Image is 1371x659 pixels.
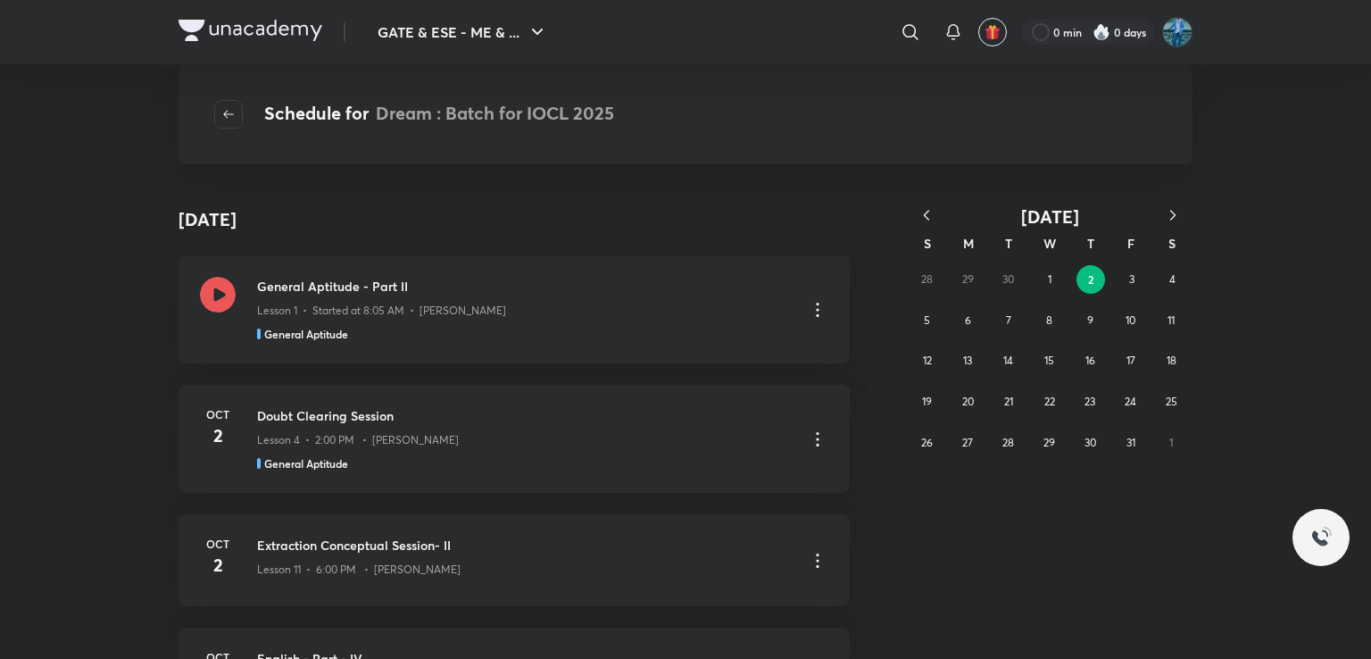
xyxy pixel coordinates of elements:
button: October 12, 2025 [913,346,942,375]
abbr: October 1, 2025 [1048,272,1051,286]
h3: Extraction Conceptual Session- II [257,536,793,555]
button: October 16, 2025 [1076,346,1104,375]
button: October 27, 2025 [953,429,982,457]
button: October 10, 2025 [1117,306,1145,335]
button: October 7, 2025 [994,306,1023,335]
abbr: October 22, 2025 [1044,395,1055,408]
button: October 8, 2025 [1035,306,1064,335]
img: ttu [1310,527,1332,548]
h6: Oct [200,536,236,552]
button: October 21, 2025 [994,388,1023,416]
abbr: Monday [963,235,974,252]
button: October 25, 2025 [1157,388,1185,416]
h4: [DATE] [179,206,237,233]
a: Oct2Extraction Conceptual Session- IILesson 11 • 6:00 PM • [PERSON_NAME] [179,514,850,606]
abbr: October 20, 2025 [962,395,974,408]
button: October 1, 2025 [1035,265,1064,294]
span: Dream : Batch for IOCL 2025 [376,101,614,125]
abbr: October 14, 2025 [1003,354,1013,367]
abbr: October 27, 2025 [962,436,973,449]
button: October 28, 2025 [994,429,1023,457]
button: October 6, 2025 [953,306,982,335]
abbr: October 10, 2025 [1126,313,1135,327]
img: Hqsan javed [1162,17,1192,47]
abbr: October 29, 2025 [1043,436,1055,449]
abbr: October 26, 2025 [921,436,933,449]
abbr: October 11, 2025 [1167,313,1175,327]
abbr: October 21, 2025 [1004,395,1013,408]
img: streak [1093,23,1110,41]
button: October 20, 2025 [953,388,982,416]
abbr: October 7, 2025 [1006,313,1011,327]
button: October 14, 2025 [994,346,1023,375]
button: October 30, 2025 [1076,429,1104,457]
a: Company Logo [179,20,322,46]
abbr: Thursday [1087,235,1094,252]
abbr: Tuesday [1005,235,1012,252]
h5: General Aptitude [264,326,348,342]
abbr: October 18, 2025 [1167,354,1176,367]
button: October 19, 2025 [913,388,942,416]
abbr: October 17, 2025 [1126,354,1135,367]
h5: General Aptitude [264,455,348,471]
button: October 17, 2025 [1117,346,1145,375]
h6: Oct [200,406,236,422]
img: avatar [985,24,1001,40]
button: October 5, 2025 [913,306,942,335]
abbr: October 12, 2025 [923,354,932,367]
button: October 31, 2025 [1117,429,1145,457]
a: General Aptitude - Part IILesson 1 • Started at 8:05 AM • [PERSON_NAME]General Aptitude [179,255,850,363]
abbr: October 16, 2025 [1085,354,1095,367]
h4: 2 [200,552,236,579]
abbr: October 15, 2025 [1044,354,1054,367]
h4: 2 [200,422,236,449]
button: October 26, 2025 [913,429,942,457]
abbr: October 25, 2025 [1166,395,1177,408]
button: October 3, 2025 [1118,265,1146,294]
button: GATE & ESE - ME & ... [367,14,559,50]
button: October 22, 2025 [1035,388,1064,416]
abbr: Sunday [924,235,931,252]
abbr: October 24, 2025 [1125,395,1136,408]
button: October 11, 2025 [1157,306,1185,335]
abbr: Wednesday [1043,235,1056,252]
button: October 13, 2025 [953,346,982,375]
abbr: October 23, 2025 [1084,395,1095,408]
button: October 18, 2025 [1157,346,1185,375]
abbr: Saturday [1168,235,1176,252]
button: October 4, 2025 [1158,265,1186,294]
button: October 15, 2025 [1035,346,1064,375]
abbr: Friday [1127,235,1134,252]
button: avatar [978,18,1007,46]
abbr: October 5, 2025 [924,313,930,327]
abbr: October 9, 2025 [1087,313,1093,327]
h3: Doubt Clearing Session [257,406,793,425]
h4: Schedule for [264,100,614,129]
abbr: October 13, 2025 [963,354,972,367]
button: October 29, 2025 [1035,429,1064,457]
img: Company Logo [179,20,322,41]
abbr: October 8, 2025 [1046,313,1052,327]
button: October 24, 2025 [1117,388,1145,416]
abbr: October 6, 2025 [965,313,971,327]
abbr: October 31, 2025 [1126,436,1135,449]
p: Lesson 1 • Started at 8:05 AM • [PERSON_NAME] [257,303,506,319]
abbr: October 3, 2025 [1129,272,1134,286]
h3: General Aptitude - Part II [257,277,793,296]
abbr: October 28, 2025 [1002,436,1014,449]
span: [DATE] [1021,204,1079,229]
p: Lesson 4 • 2:00 PM • [PERSON_NAME] [257,432,459,448]
p: Lesson 11 • 6:00 PM • [PERSON_NAME] [257,562,461,578]
abbr: October 30, 2025 [1084,436,1096,449]
button: October 9, 2025 [1076,306,1104,335]
button: October 23, 2025 [1076,388,1104,416]
abbr: October 4, 2025 [1169,272,1176,286]
a: Oct2Doubt Clearing SessionLesson 4 • 2:00 PM • [PERSON_NAME]General Aptitude [179,385,850,493]
button: October 2, 2025 [1076,265,1105,294]
abbr: October 2, 2025 [1088,272,1093,287]
button: [DATE] [946,205,1153,228]
abbr: October 19, 2025 [922,395,932,408]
